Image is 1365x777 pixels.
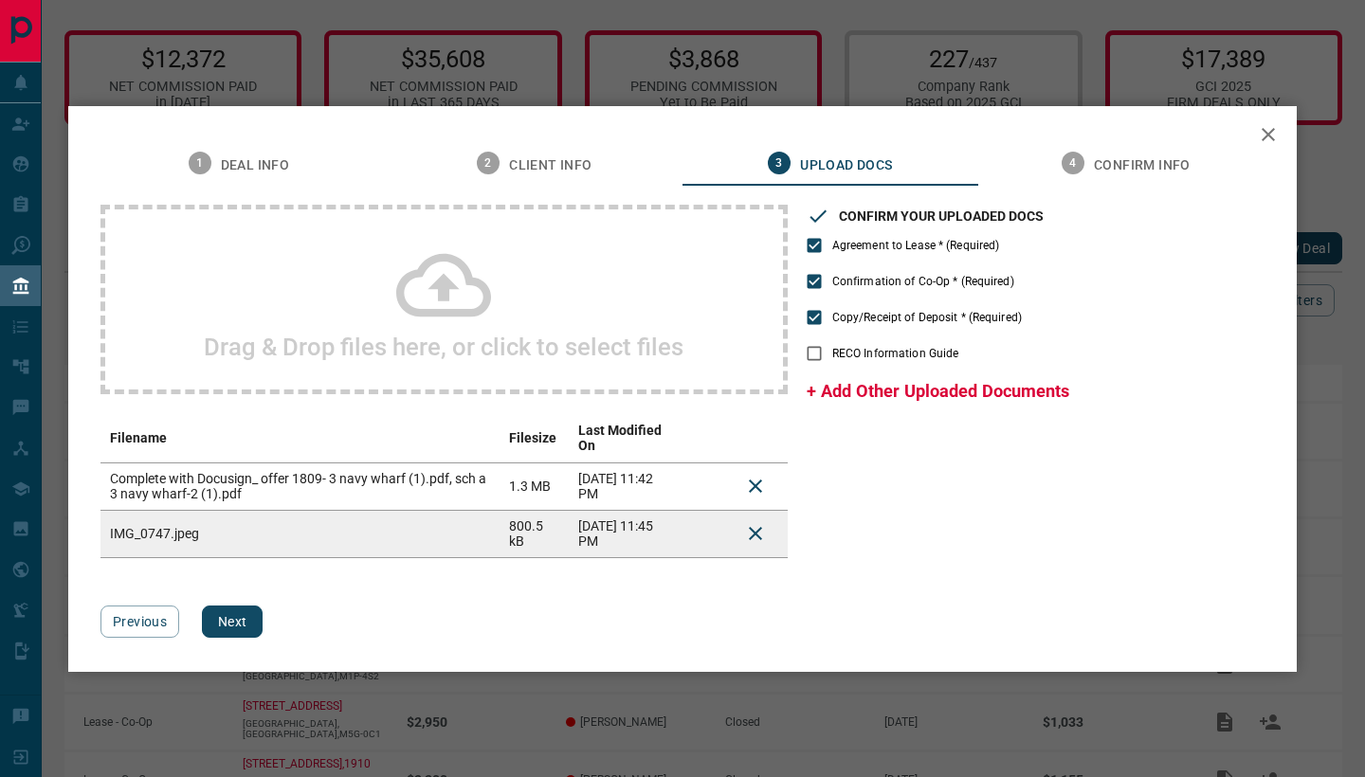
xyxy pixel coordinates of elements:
h2: Drag & Drop files here, or click to select files [204,333,683,361]
td: [DATE] 11:42 PM [569,462,676,510]
td: 800.5 kB [500,510,569,557]
text: 3 [776,156,783,170]
span: Copy/Receipt of Deposit * (Required) [832,309,1022,326]
span: Upload Docs [800,157,892,174]
button: Previous [100,605,179,638]
span: + Add Other Uploaded Documents [807,381,1069,401]
th: Last Modified On [569,413,676,463]
span: Deal Info [221,157,290,174]
button: Delete [733,463,778,509]
text: 4 [1069,156,1076,170]
span: Client Info [509,157,591,174]
button: Delete [733,511,778,556]
text: 2 [485,156,492,170]
span: Agreement to Lease * (Required) [832,237,1000,254]
td: Complete with Docusign_ offer 1809- 3 navy wharf (1).pdf, sch a 3 navy wharf-2 (1).pdf [100,462,500,510]
span: RECO Information Guide [832,345,958,362]
th: download action column [676,413,723,463]
th: Filesize [500,413,569,463]
div: Drag & Drop files here, or click to select files [100,205,788,394]
th: Filename [100,413,500,463]
h3: CONFIRM YOUR UPLOADED DOCS [839,208,1044,224]
button: Next [202,605,263,638]
text: 1 [196,156,203,170]
span: Confirm Info [1094,157,1191,174]
td: IMG_0747.jpeg [100,510,500,557]
td: 1.3 MB [500,462,569,510]
span: Confirmation of Co-Op * (Required) [832,273,1014,290]
td: [DATE] 11:45 PM [569,510,676,557]
th: delete file action column [723,413,788,463]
